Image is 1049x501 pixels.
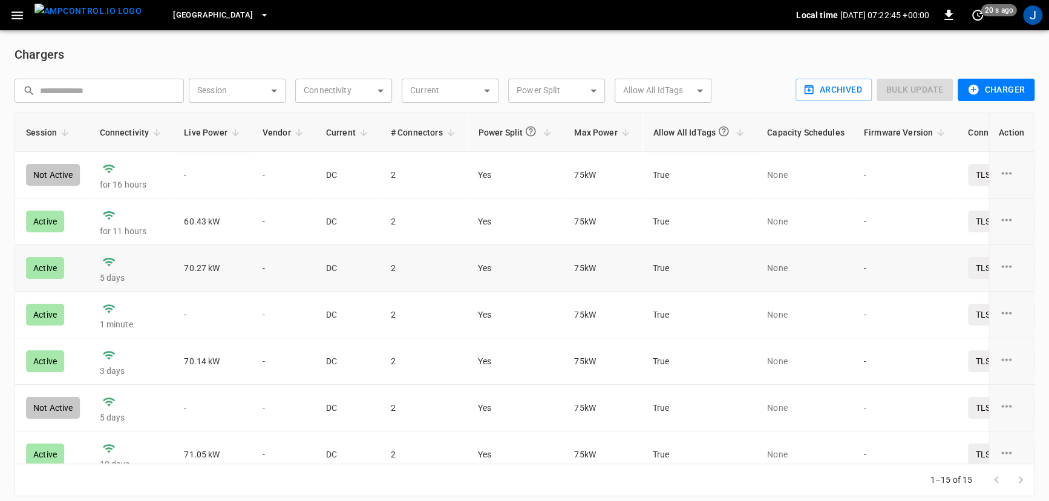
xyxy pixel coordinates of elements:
p: Local time [796,9,838,21]
td: DC [316,198,381,245]
td: 2 [381,292,468,338]
td: Yes [468,292,565,338]
td: Yes [468,385,565,431]
td: True [643,292,757,338]
td: - [174,385,253,431]
button: Charger [958,79,1034,101]
td: 2 [381,152,468,198]
td: - [854,431,958,478]
td: DC [316,292,381,338]
p: TLS Encrypted [968,397,1038,419]
span: Firmware Version [864,125,949,140]
p: TLS Encrypted [968,257,1038,279]
th: Action [989,113,1034,152]
p: [DATE] 07:22:45 +00:00 [840,9,929,21]
td: True [643,431,757,478]
p: None [767,262,845,274]
p: TLS Encrypted [968,350,1038,372]
td: DC [316,385,381,431]
span: 20 s ago [981,4,1017,16]
div: Active [26,444,64,465]
p: 1–15 of 15 [930,474,973,486]
td: Yes [468,245,565,292]
p: 10 days [99,458,165,470]
div: charge point options [999,166,1024,184]
span: [GEOGRAPHIC_DATA] [173,8,253,22]
div: charge point options [999,259,1024,277]
td: - [854,292,958,338]
p: 3 days [99,365,165,377]
td: - [854,385,958,431]
p: for 11 hours [99,225,165,237]
td: 75 kW [564,431,642,478]
span: Live Power [184,125,243,140]
td: - [253,338,316,385]
td: 75 kW [564,152,642,198]
td: 75 kW [564,198,642,245]
div: profile-icon [1023,5,1042,25]
td: 70.27 kW [174,245,253,292]
p: None [767,169,845,181]
td: 2 [381,245,468,292]
div: charge point options [999,445,1024,463]
div: Active [26,257,64,279]
td: - [253,245,316,292]
p: 5 days [99,411,165,424]
td: - [854,198,958,245]
td: 2 [381,338,468,385]
p: TLS Encrypted [968,164,1038,186]
button: Archived [796,79,872,101]
span: Connectivity [99,125,165,140]
td: - [854,245,958,292]
td: True [643,245,757,292]
p: TLS Encrypted [968,444,1038,465]
th: Capacity Schedules [757,113,854,152]
td: Yes [468,431,565,478]
span: Vendor [263,125,307,140]
td: True [643,385,757,431]
td: 70.14 kW [174,338,253,385]
td: - [174,152,253,198]
p: TLS Encrypted [968,304,1038,326]
p: None [767,402,845,414]
td: - [253,198,316,245]
td: Yes [468,338,565,385]
h6: Chargers [15,45,1034,64]
div: Active [26,211,64,232]
div: Active [26,350,64,372]
td: - [854,152,958,198]
td: Yes [468,152,565,198]
div: charge point options [999,352,1024,370]
td: DC [316,338,381,385]
td: - [854,338,958,385]
td: DC [316,431,381,478]
td: 2 [381,385,468,431]
p: None [767,448,845,460]
p: for 16 hours [99,178,165,191]
button: [GEOGRAPHIC_DATA] [168,4,273,27]
span: Allow All IdTags [653,120,748,144]
p: None [767,215,845,228]
td: True [643,152,757,198]
td: - [253,292,316,338]
img: ampcontrol.io logo [34,4,142,19]
td: 2 [381,198,468,245]
td: - [253,385,316,431]
p: 5 days [99,272,165,284]
td: - [253,152,316,198]
span: Session [26,125,73,140]
td: DC [316,245,381,292]
div: Not Active [26,397,80,419]
div: charge point options [999,399,1024,417]
div: charge point options [999,212,1024,231]
td: 75 kW [564,338,642,385]
td: 75 kW [564,385,642,431]
div: Not Active [26,164,80,186]
td: 75 kW [564,292,642,338]
span: Max Power [574,125,633,140]
p: None [767,309,845,321]
td: - [253,431,316,478]
p: TLS Encrypted [968,211,1038,232]
td: 75 kW [564,245,642,292]
td: 60.43 kW [174,198,253,245]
